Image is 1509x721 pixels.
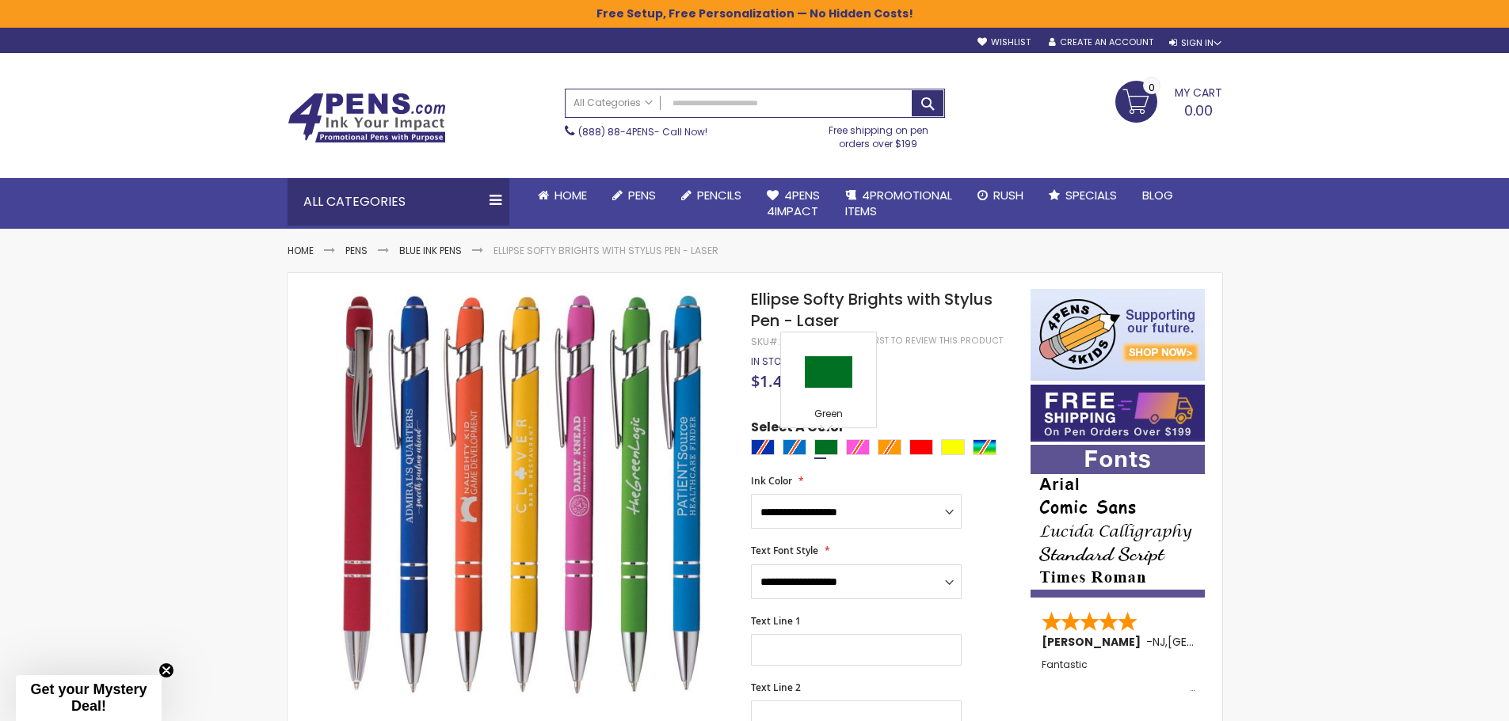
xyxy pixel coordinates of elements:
a: 4PROMOTIONALITEMS [833,178,965,230]
span: Specials [1065,187,1117,203]
span: NJ [1153,634,1165,650]
span: - Call Now! [578,125,707,139]
img: Ellipse Softy Brights with Stylus Pen - Laser [319,287,730,698]
div: Availability [751,355,795,368]
span: 4PROMOTIONAL ITEMS [845,187,952,219]
strong: SKU [751,335,780,348]
a: Be the first to review this product [836,335,1003,347]
img: font-personalization-examples [1031,445,1205,598]
span: Blog [1142,187,1173,203]
span: Ink Color [751,474,792,488]
span: Text Line 1 [751,614,801,628]
span: 4Pens 4impact [767,187,820,219]
li: Ellipse Softy Brights with Stylus Pen - Laser [493,245,718,257]
span: [PERSON_NAME] [1042,634,1146,650]
a: Blog [1130,178,1186,213]
span: All Categories [573,97,653,109]
a: 4Pens4impact [754,178,833,230]
div: Green [814,439,838,455]
span: Get your Mystery Deal! [30,681,147,714]
a: Wishlist [977,36,1031,48]
span: 0.00 [1184,101,1213,120]
a: Create an Account [1049,36,1153,48]
span: Home [554,187,587,203]
span: Select A Color [751,419,844,440]
a: Specials [1036,178,1130,213]
div: Sign In [1169,37,1221,49]
a: All Categories [566,89,661,116]
div: Red [909,439,933,455]
a: Pens [345,244,368,257]
span: Rush [993,187,1023,203]
a: Home [525,178,600,213]
a: Pens [600,178,669,213]
a: 0.00 0 [1115,81,1222,120]
span: Text Line 2 [751,681,801,694]
img: 4pens 4 kids [1031,289,1205,381]
a: Home [288,244,314,257]
div: Get your Mystery Deal!Close teaser [16,675,162,721]
span: [GEOGRAPHIC_DATA] [1168,634,1284,650]
span: Pencils [697,187,741,203]
div: Free shipping on pen orders over $199 [812,118,945,150]
a: (888) 88-4PENS [578,125,654,139]
span: Ellipse Softy Brights with Stylus Pen - Laser [751,288,993,332]
span: - , [1146,634,1284,650]
button: Close teaser [158,662,174,678]
div: Yellow [941,439,965,455]
img: 4Pens Custom Pens and Promotional Products [288,93,446,143]
span: $1.42 [751,370,791,392]
span: Text Font Style [751,544,818,557]
span: In stock [751,355,795,368]
div: All Categories [288,178,509,226]
a: Rush [965,178,1036,213]
a: Pencils [669,178,754,213]
img: Free shipping on orders over $199 [1031,385,1205,442]
span: Pens [628,187,656,203]
span: 0 [1149,80,1155,95]
div: Fantastic [1042,659,1195,693]
a: Blue ink Pens [399,244,462,257]
div: Green [785,408,872,423]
